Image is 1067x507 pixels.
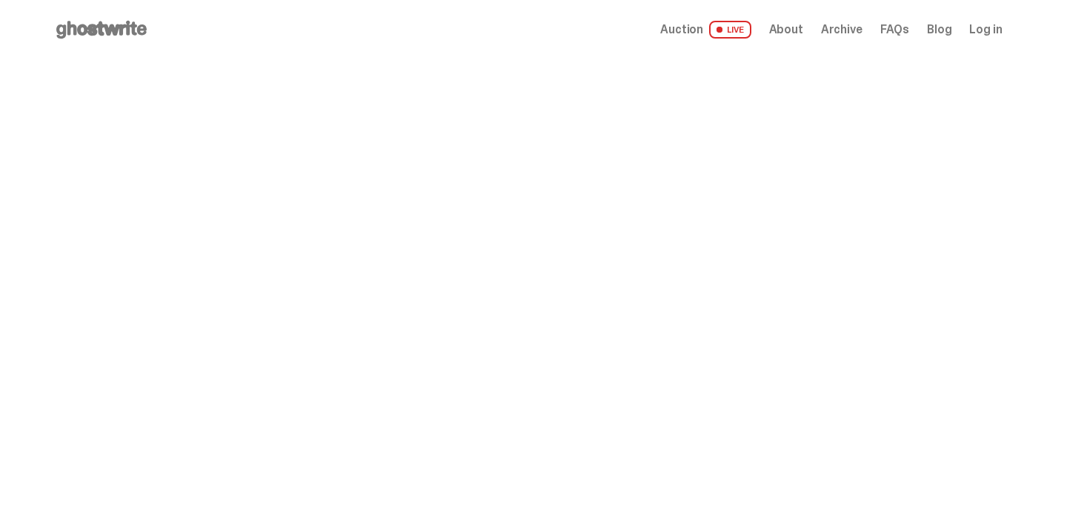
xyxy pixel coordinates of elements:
[821,24,862,36] a: Archive
[660,21,751,39] a: Auction LIVE
[769,24,803,36] a: About
[880,24,909,36] a: FAQs
[969,24,1002,36] a: Log in
[927,24,951,36] a: Blog
[709,21,751,39] span: LIVE
[660,24,703,36] span: Auction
